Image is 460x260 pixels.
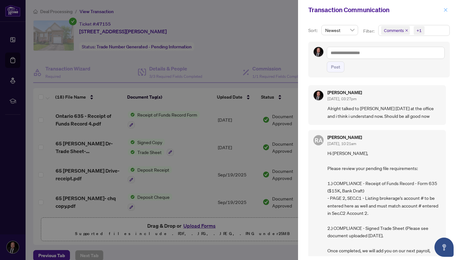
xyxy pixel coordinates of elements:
h5: [PERSON_NAME] [327,90,362,95]
img: Profile Icon [314,91,323,100]
img: Profile Icon [314,47,323,57]
span: [DATE], 10:21am [327,141,356,146]
span: close [405,29,408,32]
span: Comments [384,27,404,34]
span: Alright talked to [PERSON_NAME] [DATE] at the office and i think i understand now. Should be all ... [327,105,441,120]
button: Post [327,61,344,72]
p: Sort: [308,27,319,34]
div: +1 [417,27,422,34]
span: [DATE], 03:27pm [327,96,356,101]
span: close [443,8,448,12]
span: Newest [325,25,354,35]
p: Filter: [363,28,375,35]
h5: [PERSON_NAME] [327,135,362,140]
div: Transaction Communication [308,5,441,15]
button: Open asap [434,238,454,257]
span: RA [315,136,323,145]
span: Comments [381,26,410,35]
